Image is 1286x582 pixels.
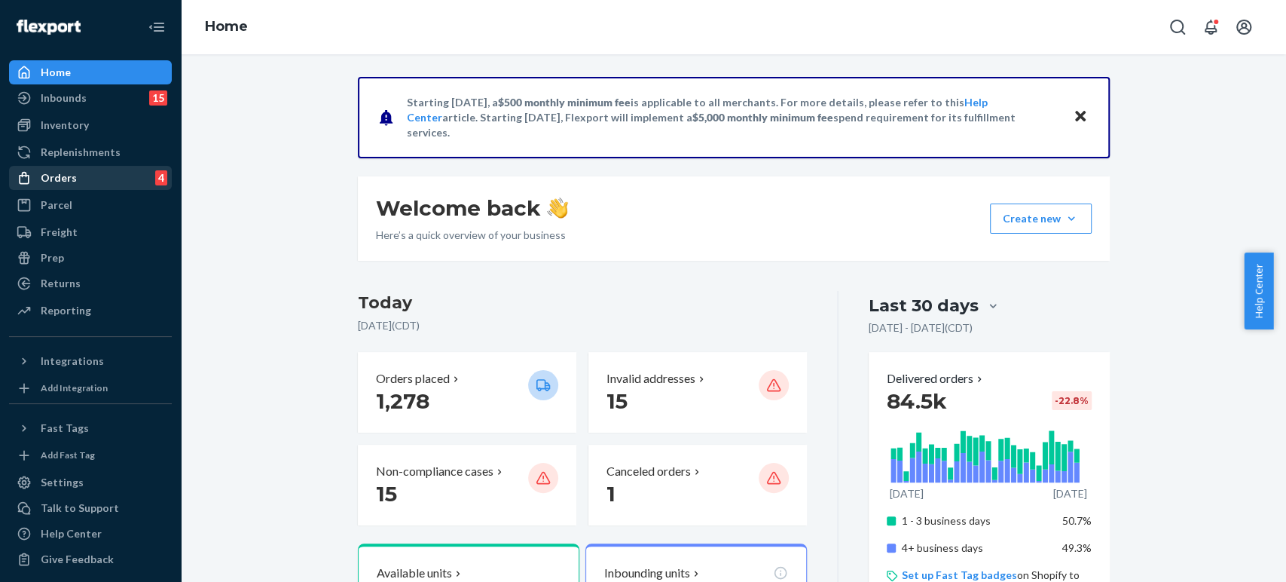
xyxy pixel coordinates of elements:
a: Settings [9,470,172,495]
ol: breadcrumbs [193,5,260,49]
button: Integrations [9,349,172,373]
a: Orders4 [9,166,172,190]
a: Freight [9,220,172,244]
div: Integrations [41,354,104,369]
div: Talk to Support [41,501,119,516]
img: Flexport logo [17,20,81,35]
div: Add Integration [41,381,108,394]
a: Help Center [9,522,172,546]
span: 50.7% [1062,514,1092,527]
p: Starting [DATE], a is applicable to all merchants. For more details, please refer to this article... [407,95,1058,140]
p: 1 - 3 business days [902,513,1050,528]
a: Reporting [9,299,172,323]
div: Give Feedback [41,552,114,567]
a: Home [9,60,172,84]
a: Add Fast Tag [9,446,172,464]
div: Orders [41,170,77,185]
p: Here’s a quick overview of your business [376,228,568,243]
span: 84.5k [887,388,947,414]
span: 49.3% [1062,541,1092,554]
button: Give Feedback [9,547,172,571]
button: Fast Tags [9,416,172,440]
span: 15 [606,388,628,414]
button: Create new [990,204,1092,234]
div: 15 [149,90,167,106]
div: Inbounds [41,90,87,106]
div: Returns [41,276,81,291]
div: Settings [41,475,84,490]
p: Non-compliance cases [376,463,493,480]
span: $500 monthly minimum fee [498,96,631,109]
button: Open notifications [1196,12,1226,42]
div: 4 [155,170,167,185]
p: [DATE] ( CDT ) [358,318,808,333]
div: Parcel [41,198,72,213]
a: Talk to Support [9,496,172,520]
a: Inbounds15 [9,86,172,110]
div: Add Fast Tag [41,449,95,461]
span: 1 [606,481,616,507]
p: Orders placed [376,370,450,387]
a: Home [205,18,248,35]
h3: Today [358,291,808,315]
button: Close [1071,106,1090,128]
a: Inventory [9,113,172,137]
div: Reporting [41,303,91,318]
p: Invalid addresses [606,370,695,387]
button: Open account menu [1229,12,1259,42]
p: 4+ business days [902,541,1050,556]
div: Help Center [41,526,102,541]
img: hand-wave emoji [547,198,568,219]
button: Orders placed 1,278 [358,352,576,433]
button: Invalid addresses 15 [588,352,807,433]
button: Open Search Box [1162,12,1193,42]
p: [DATE] [890,486,924,501]
h1: Welcome back [376,195,568,222]
button: Delivered orders [887,370,985,387]
a: Replenishments [9,140,172,164]
div: Last 30 days [869,294,979,317]
div: Freight [41,225,78,240]
button: Close Navigation [142,12,172,42]
a: Add Integration [9,379,172,397]
button: Non-compliance cases 15 [358,445,576,525]
p: [DATE] - [DATE] ( CDT ) [869,320,973,335]
span: $5,000 monthly minimum fee [692,111,833,124]
span: 1,278 [376,388,429,414]
p: Inbounding units [604,565,690,582]
p: [DATE] [1053,486,1087,501]
button: Help Center [1244,253,1273,329]
a: Parcel [9,193,172,217]
span: 15 [376,481,397,507]
p: Canceled orders [606,463,691,480]
div: Prep [41,250,64,265]
button: Canceled orders 1 [588,445,807,525]
a: Returns [9,271,172,296]
p: Available units [377,565,452,582]
div: Home [41,65,71,80]
div: Replenishments [41,145,121,160]
div: -22.8 % [1052,391,1092,410]
a: Set up Fast Tag badges [902,568,1017,581]
div: Fast Tags [41,421,89,436]
div: Inventory [41,118,89,133]
a: Prep [9,246,172,270]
